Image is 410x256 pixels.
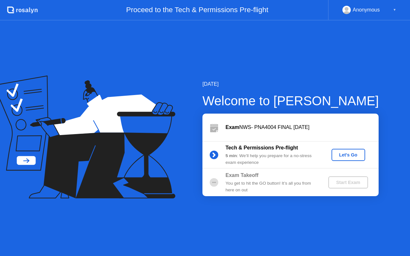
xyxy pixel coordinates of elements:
[328,176,368,188] button: Start Exam
[331,180,365,185] div: Start Exam
[225,180,318,193] div: You get to hit the GO button! It’s all you from here on out
[225,172,258,178] b: Exam Takeoff
[202,91,379,110] div: Welcome to [PERSON_NAME]
[332,149,365,161] button: Let's Go
[225,124,379,131] div: NWS- PNA4004 FINAL [DATE]
[334,152,363,157] div: Let's Go
[225,124,239,130] b: Exam
[393,6,396,14] div: ▼
[225,153,237,158] b: 5 min
[225,145,298,150] b: Tech & Permissions Pre-flight
[353,6,380,14] div: Anonymous
[225,153,318,166] div: : We’ll help you prepare for a no-stress exam experience
[202,80,379,88] div: [DATE]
